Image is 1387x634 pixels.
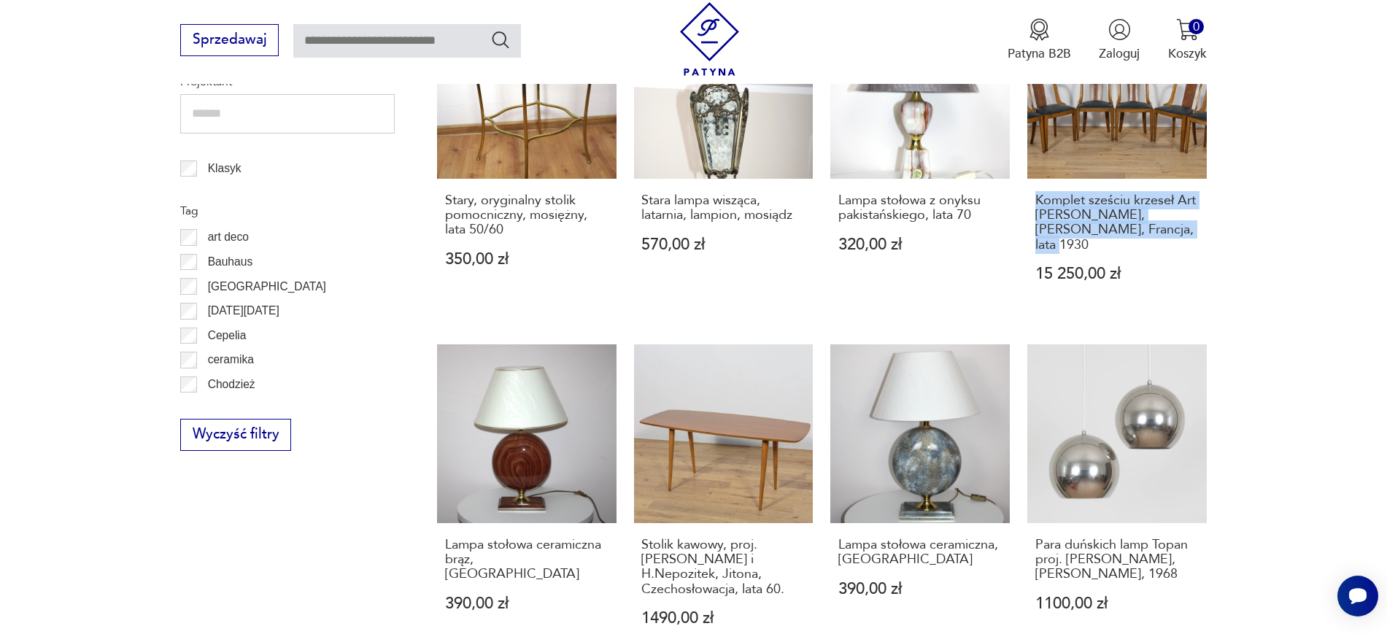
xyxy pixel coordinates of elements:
p: Klasyk [208,159,242,178]
h3: Stary, oryginalny stolik pomocniczny, mosiężny, lata 50/60 [445,193,608,238]
h3: Lampa stołowa ceramiczna brąz, [GEOGRAPHIC_DATA] [445,538,608,582]
p: art deco [208,228,249,247]
p: 350,00 zł [445,252,608,267]
p: 390,00 zł [445,596,608,611]
p: [DATE][DATE] [208,301,279,320]
a: Sprzedawaj [180,35,279,47]
button: Patyna B2B [1008,18,1071,62]
iframe: Smartsupp widget button [1337,576,1378,616]
button: Wyczyść filtry [180,419,291,451]
h3: Para duńskich lamp Topan proj. [PERSON_NAME], [PERSON_NAME], 1968 [1035,538,1199,582]
p: Cepelia [208,326,247,345]
p: 570,00 zł [641,237,805,252]
img: Patyna - sklep z meblami i dekoracjami vintage [673,2,746,76]
button: Zaloguj [1099,18,1140,62]
button: Szukaj [490,29,511,50]
p: Ćmielów [208,400,252,419]
p: 1490,00 zł [641,611,805,626]
button: Sprzedawaj [180,24,279,56]
button: 0Koszyk [1168,18,1207,62]
p: Chodzież [208,375,255,394]
h3: Komplet sześciu krzeseł Art [PERSON_NAME], [PERSON_NAME], Francja, lata 1930 [1035,193,1199,253]
p: Tag [180,201,395,220]
p: [GEOGRAPHIC_DATA] [208,277,326,296]
a: Ikona medaluPatyna B2B [1008,18,1071,62]
p: 320,00 zł [838,237,1002,252]
h3: Lampa stołowa ceramiczna, [GEOGRAPHIC_DATA] [838,538,1002,568]
p: ceramika [208,350,254,369]
p: 15 250,00 zł [1035,266,1199,282]
img: Ikona medalu [1028,18,1051,41]
p: Patyna B2B [1008,45,1071,62]
h3: Lampa stołowa z onyksu pakistańskiego, lata 70 [838,193,1002,223]
p: Bauhaus [208,252,253,271]
p: 390,00 zł [838,581,1002,597]
p: Zaloguj [1099,45,1140,62]
p: Koszyk [1168,45,1207,62]
div: 0 [1189,19,1204,34]
h3: Stara lampa wisząca, latarnia, lampion, mosiądz [641,193,805,223]
p: 1100,00 zł [1035,596,1199,611]
img: Ikona koszyka [1176,18,1199,41]
h3: Stolik kawowy, proj. [PERSON_NAME] i H.Nepozitek, Jitona, Czechosłowacja, lata 60. [641,538,805,598]
img: Ikonka użytkownika [1108,18,1131,41]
